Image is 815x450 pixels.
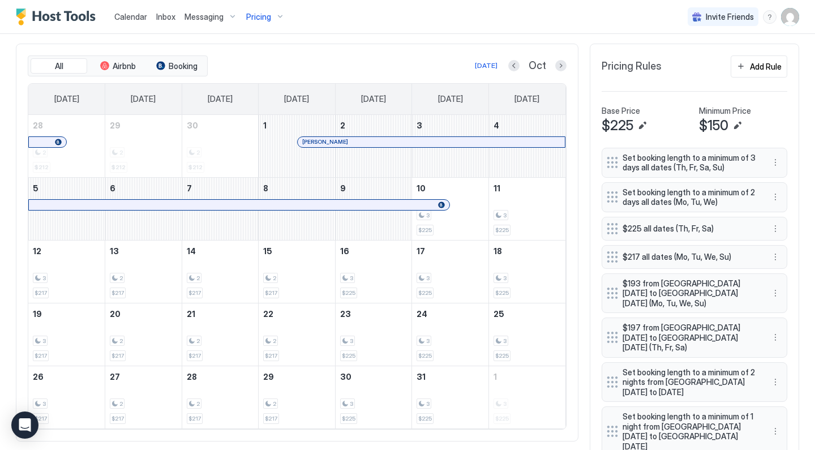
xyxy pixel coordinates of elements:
[602,117,633,134] span: $225
[602,106,640,116] span: Base Price
[350,337,353,345] span: 3
[489,241,565,262] a: October 18, 2025
[265,289,277,297] span: $217
[623,323,757,353] span: $197 from [GEOGRAPHIC_DATA][DATE] to [GEOGRAPHIC_DATA][DATE] (Th, Fr, Sa)
[336,241,412,262] a: October 16, 2025
[494,372,497,382] span: 1
[42,337,46,345] span: 3
[111,415,124,422] span: $217
[412,303,488,324] a: October 24, 2025
[335,366,412,428] td: October 30, 2025
[54,94,79,104] span: [DATE]
[636,119,649,132] button: Edit
[426,400,430,408] span: 3
[340,372,351,382] span: 30
[28,240,105,303] td: October 12, 2025
[350,275,353,282] span: 3
[555,60,567,71] button: Next month
[623,367,757,397] span: Set booking length to a minimum of 2 nights from [GEOGRAPHIC_DATA][DATE] to [DATE]
[105,303,182,366] td: October 20, 2025
[114,11,147,23] a: Calendar
[495,352,509,359] span: $225
[495,226,509,234] span: $225
[42,275,46,282] span: 3
[265,352,277,359] span: $217
[412,115,488,136] a: October 3, 2025
[28,241,105,262] a: October 12, 2025
[105,241,182,262] a: October 13, 2025
[259,303,335,324] a: October 22, 2025
[273,400,276,408] span: 2
[259,240,336,303] td: October 15, 2025
[105,178,182,199] a: October 6, 2025
[196,400,200,408] span: 2
[731,55,787,78] button: Add Rule
[706,12,754,22] span: Invite Friends
[769,425,782,438] div: menu
[769,286,782,300] div: menu
[412,178,488,199] a: October 10, 2025
[182,178,259,199] a: October 7, 2025
[42,400,46,408] span: 3
[284,94,309,104] span: [DATE]
[769,190,782,204] div: menu
[187,183,192,193] span: 7
[473,59,499,72] button: [DATE]
[529,59,546,72] span: Oct
[114,12,147,22] span: Calendar
[28,115,105,136] a: September 28, 2025
[182,366,259,428] td: October 28, 2025
[412,115,489,178] td: October 3, 2025
[335,115,412,178] td: October 2, 2025
[426,275,430,282] span: 3
[342,352,355,359] span: $225
[350,400,353,408] span: 3
[412,366,489,428] td: October 31, 2025
[110,183,115,193] span: 6
[418,289,432,297] span: $225
[196,84,244,114] a: Tuesday
[623,153,757,173] span: Set booking length to a minimum of 3 days all dates (Th, Fr, Sa, Su)
[488,240,565,303] td: October 18, 2025
[412,240,489,303] td: October 17, 2025
[342,415,355,422] span: $225
[33,372,44,382] span: 26
[119,337,123,345] span: 2
[361,94,386,104] span: [DATE]
[340,246,349,256] span: 16
[769,156,782,169] button: More options
[417,121,422,130] span: 3
[263,372,274,382] span: 29
[105,115,182,136] a: September 29, 2025
[273,275,276,282] span: 2
[156,12,175,22] span: Inbox
[412,177,489,240] td: October 10, 2025
[335,177,412,240] td: October 9, 2025
[340,121,345,130] span: 2
[769,190,782,204] button: More options
[417,183,426,193] span: 10
[503,275,507,282] span: 3
[769,425,782,438] button: More options
[417,246,425,256] span: 17
[494,246,502,256] span: 18
[187,121,198,130] span: 30
[33,246,41,256] span: 12
[259,177,336,240] td: October 8, 2025
[494,309,504,319] span: 25
[111,352,124,359] span: $217
[119,84,167,114] a: Monday
[427,84,474,114] a: Friday
[105,177,182,240] td: October 6, 2025
[35,415,47,422] span: $217
[769,331,782,344] div: menu
[503,84,551,114] a: Saturday
[781,8,799,26] div: User profile
[418,226,432,234] span: $225
[412,303,489,366] td: October 24, 2025
[259,366,335,387] a: October 29, 2025
[105,240,182,303] td: October 13, 2025
[699,117,728,134] span: $150
[188,415,201,422] span: $217
[263,121,267,130] span: 1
